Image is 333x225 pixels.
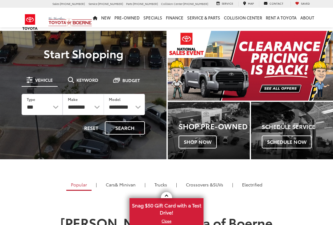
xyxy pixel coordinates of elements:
label: Type [27,97,35,102]
a: Popular [66,179,92,191]
span: Saved [301,1,310,5]
button: Reset [79,121,104,135]
span: Crossovers & [186,181,213,188]
a: Home [91,8,99,27]
a: About [298,8,316,27]
a: Shop Pre-Owned Shop Now [168,102,250,159]
img: Toyota [18,12,42,32]
li: | [231,181,235,188]
a: Specials [142,8,164,27]
span: & Minivan [115,181,136,188]
a: Cars [101,179,140,190]
li: | [175,181,179,188]
label: Make [68,97,78,102]
h4: Schedule Service [262,124,333,130]
a: Trucks [150,179,172,190]
span: Budget [122,78,140,82]
span: [PHONE_NUMBER] [133,2,158,6]
a: Electrified [237,179,267,190]
a: SUVs [181,179,228,190]
span: Parts [126,2,132,6]
span: Service [222,1,233,5]
li: | [94,181,98,188]
span: Vehicle [35,78,53,82]
a: Schedule Service Schedule Now [251,102,333,159]
a: Rent a Toyota [264,8,298,27]
span: Service [88,2,97,6]
a: Pre-Owned [113,8,142,27]
img: Vic Vaughan Toyota of Boerne [48,17,92,27]
a: New [99,8,113,27]
span: [PHONE_NUMBER] [60,2,85,6]
span: Collision Center [161,2,183,6]
span: Snag $50 Gift Card with a Test Drive! [130,199,203,218]
label: Model [109,97,121,102]
button: Click to view previous picture. [168,43,192,88]
img: Clearance Pricing Is Back [168,31,333,101]
span: [PHONE_NUMBER] [183,2,208,6]
span: Keyword [76,78,98,82]
a: Service & Parts: Opens in a new tab [185,8,222,27]
div: Toyota [251,102,333,159]
a: Finance [164,8,185,27]
button: Search [105,121,145,135]
span: Schedule Now [262,135,312,148]
a: Collision Center [222,8,264,27]
div: Toyota [168,102,250,159]
button: Click to view next picture. [308,43,333,88]
div: carousel slide number 1 of 2 [168,31,333,101]
a: Service [212,2,238,6]
a: My Saved Vehicles [290,2,314,6]
li: | [143,181,147,188]
span: Map [248,1,254,5]
section: Carousel section with vehicle pictures - may contain disclaimers. [168,31,333,101]
span: Sales [52,2,59,6]
span: Shop Now [179,135,217,148]
p: Start Shopping [13,47,154,60]
span: [PHONE_NUMBER] [98,2,123,6]
h3: Shop Pre-Owned [179,122,250,130]
a: Map [238,2,258,6]
a: Contact [259,2,288,6]
span: Contact [269,1,283,5]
